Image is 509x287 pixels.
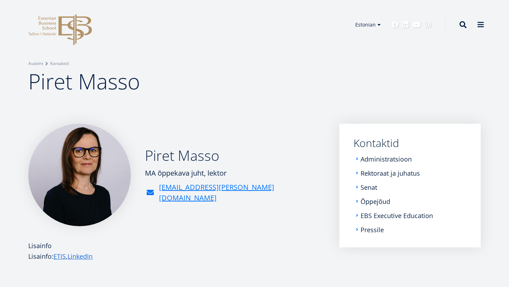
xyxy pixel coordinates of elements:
a: Õppejõud [361,198,390,205]
a: Administratsioon [361,156,412,163]
a: Youtube [413,21,421,28]
p: Lisainfo: , [28,251,325,262]
div: Lisainfo [28,240,325,251]
a: [EMAIL_ADDRESS][PERSON_NAME][DOMAIN_NAME] [159,182,325,203]
div: MA õppekava juht, lektor [145,168,325,178]
a: Kontaktid [50,60,69,67]
a: Rektoraat ja juhatus [361,170,420,177]
a: Kontaktid [353,138,467,148]
a: Avaleht [28,60,43,67]
a: Senat [361,184,377,191]
a: Pressile [361,226,384,233]
h2: Piret Masso [145,147,325,164]
a: Instagram [424,21,431,28]
a: EBS Executive Education [361,212,433,219]
a: LinkedIn [68,251,93,262]
a: Facebook [391,21,398,28]
a: ETIS [53,251,66,262]
span: Piret Masso [28,67,140,96]
a: Linkedin [402,21,409,28]
img: Piret Masso [28,124,131,226]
